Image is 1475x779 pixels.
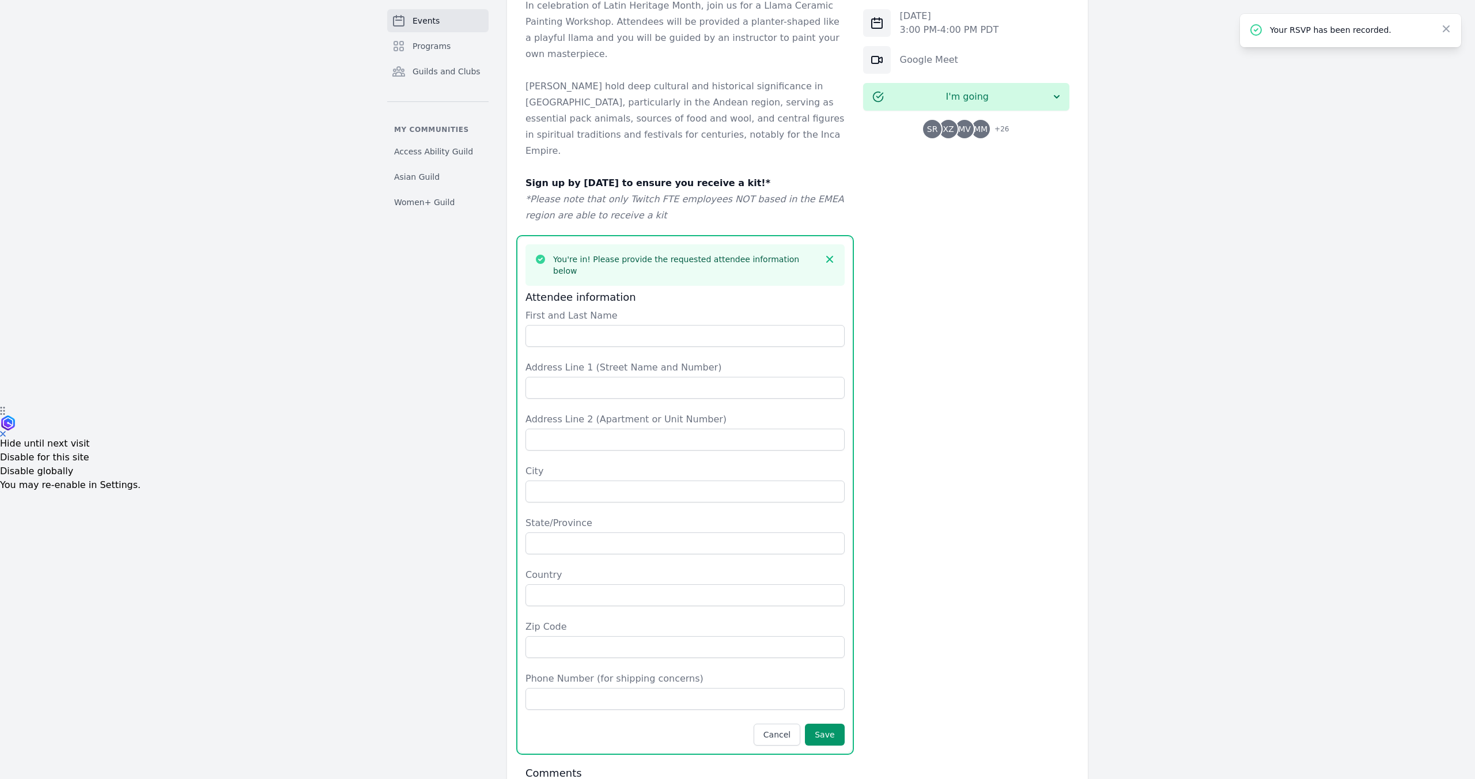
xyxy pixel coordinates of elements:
span: Access Ability Guild [394,146,473,157]
p: 3:00 PM - 4:00 PM PDT [900,23,999,37]
span: MV [958,125,971,133]
a: Google Meet [900,54,958,65]
h3: Attendee information [525,290,845,304]
span: XZ [943,125,954,133]
span: Women+ Guild [394,196,455,208]
label: Zip Code [525,620,845,634]
span: SR [927,125,938,133]
a: Guilds and Clubs [387,60,489,83]
a: Programs [387,35,489,58]
em: *Please note that only Twitch FTE employees NOT based in the EMEA region are able to receive a kit [525,194,844,221]
p: [DATE] [900,9,999,23]
a: Events [387,9,489,32]
a: Women+ Guild [387,192,489,213]
span: Asian Guild [394,171,440,183]
nav: Sidebar [387,9,489,213]
label: Address Line 2 (Apartment or Unit Number) [525,413,845,426]
label: First and Last Name [525,309,845,323]
span: MM [974,125,988,133]
span: Guilds and Clubs [413,66,481,77]
span: Events [413,15,440,27]
button: Save [805,724,844,746]
label: City [525,464,845,478]
h3: You're in! Please provide the requested attendee information below [553,254,817,277]
a: Asian Guild [387,167,489,187]
button: Cancel [754,724,800,746]
a: Access Ability Guild [387,141,489,162]
span: + 26 [988,122,1009,138]
label: Country [525,568,845,582]
span: I'm going [884,90,1051,104]
p: My communities [387,125,489,134]
label: State/Province [525,516,845,530]
p: Your RSVP has been recorded. [1270,24,1431,36]
label: Address Line 1 (Street Name and Number) [525,361,845,375]
button: I'm going [863,83,1069,111]
label: Phone Number (for shipping concerns) [525,672,845,686]
p: [PERSON_NAME] hold deep cultural and historical significance in [GEOGRAPHIC_DATA], particularly i... [525,78,845,159]
strong: Sign up by [DATE] to ensure you receive a kit!* [525,177,770,188]
span: Programs [413,40,451,52]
